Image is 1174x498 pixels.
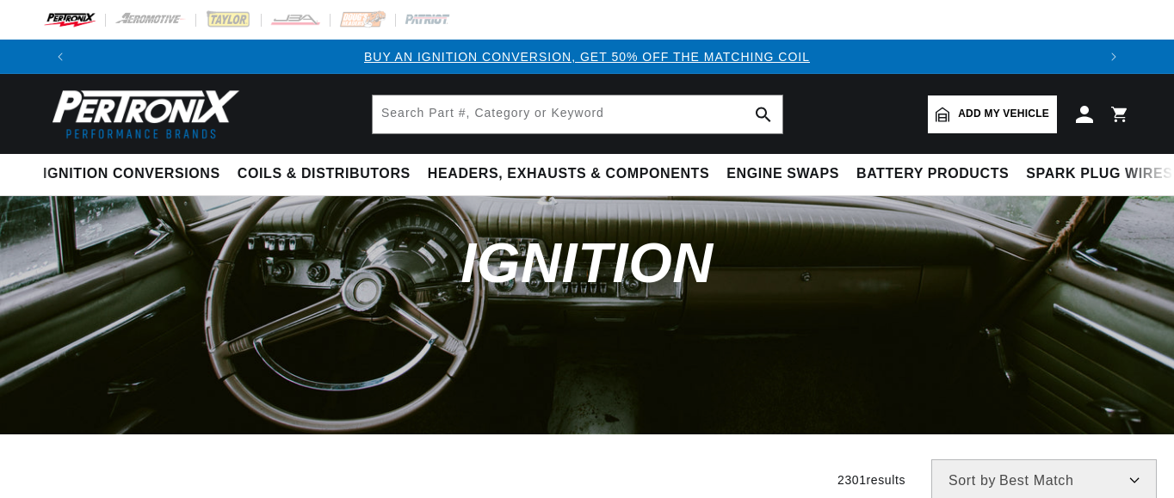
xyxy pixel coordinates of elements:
summary: Ignition Conversions [43,154,229,194]
summary: Coils & Distributors [229,154,419,194]
span: Battery Products [856,165,1009,183]
button: Translation missing: en.sections.announcements.next_announcement [1097,40,1131,74]
a: Add my vehicle [928,95,1057,133]
span: Spark Plug Wires [1026,165,1172,183]
a: BUY AN IGNITION CONVERSION, GET 50% OFF THE MATCHING COIL [364,50,810,64]
span: Engine Swaps [726,165,839,183]
span: Ignition Conversions [43,165,220,183]
span: 2301 results [837,473,905,487]
div: Announcement [77,47,1097,66]
summary: Engine Swaps [718,154,848,194]
span: Add my vehicle [958,106,1049,122]
summary: Headers, Exhausts & Components [419,154,718,194]
span: Sort by [948,474,996,488]
img: Pertronix [43,84,241,144]
summary: Battery Products [848,154,1017,194]
input: Search Part #, Category or Keyword [373,95,782,133]
button: Translation missing: en.sections.announcements.previous_announcement [43,40,77,74]
button: search button [745,95,782,133]
div: 1 of 3 [77,47,1097,66]
span: Headers, Exhausts & Components [428,165,709,183]
span: Ignition [460,231,714,294]
span: Coils & Distributors [238,165,411,183]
